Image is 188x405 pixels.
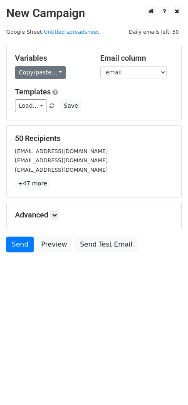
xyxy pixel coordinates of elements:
[15,66,66,79] a: Copy/paste...
[15,148,108,154] small: [EMAIL_ADDRESS][DOMAIN_NAME]
[15,157,108,163] small: [EMAIL_ADDRESS][DOMAIN_NAME]
[15,134,173,143] h5: 50 Recipients
[100,54,173,63] h5: Email column
[6,6,182,20] h2: New Campaign
[15,99,47,112] a: Load...
[60,99,82,112] button: Save
[15,210,173,220] h5: Advanced
[15,178,50,189] a: +47 more
[15,54,88,63] h5: Variables
[6,237,34,252] a: Send
[126,27,182,37] span: Daily emails left: 50
[146,365,188,405] iframe: Chat Widget
[74,237,138,252] a: Send Test Email
[6,29,99,35] small: Google Sheet:
[44,29,99,35] a: Untitled spreadsheet
[15,87,51,96] a: Templates
[15,167,108,173] small: [EMAIL_ADDRESS][DOMAIN_NAME]
[126,29,182,35] a: Daily emails left: 50
[36,237,72,252] a: Preview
